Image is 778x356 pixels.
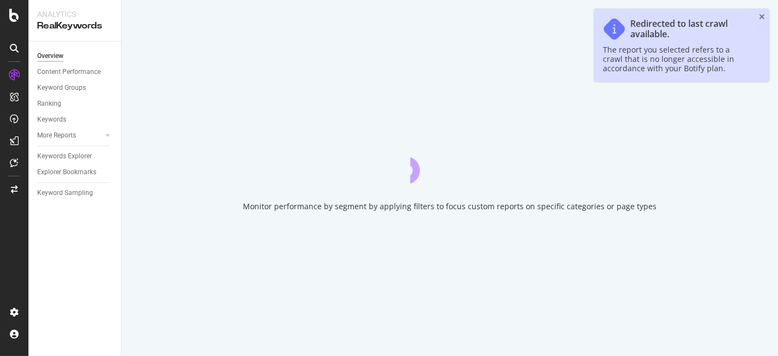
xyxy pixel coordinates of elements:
[37,114,66,125] div: Keywords
[37,166,113,178] a: Explorer Bookmarks
[37,166,96,178] div: Explorer Bookmarks
[37,187,93,199] div: Keyword Sampling
[37,50,113,62] a: Overview
[37,9,112,20] div: Analytics
[243,201,657,212] div: Monitor performance by segment by applying filters to focus custom reports on specific categories...
[630,19,750,39] div: Redirected to last crawl available.
[37,50,63,62] div: Overview
[37,151,113,162] a: Keywords Explorer
[37,130,102,141] a: More Reports
[410,144,489,183] div: animation
[759,13,765,21] div: close toast
[37,66,113,78] a: Content Performance
[37,82,113,94] a: Keyword Groups
[37,20,112,32] div: RealKeywords
[37,98,113,110] a: Ranking
[37,114,113,125] a: Keywords
[37,130,76,141] div: More Reports
[37,151,92,162] div: Keywords Explorer
[37,66,101,78] div: Content Performance
[603,45,750,73] div: The report you selected refers to a crawl that is no longer accessible in accordance with your Bo...
[37,187,113,199] a: Keyword Sampling
[37,98,61,110] div: Ranking
[37,82,86,94] div: Keyword Groups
